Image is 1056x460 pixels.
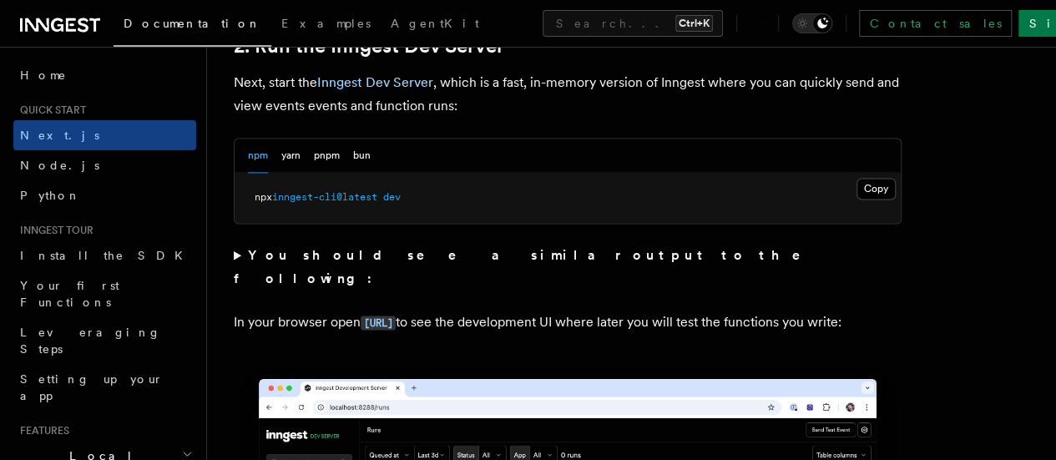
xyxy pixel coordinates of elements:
button: Copy [856,178,896,200]
button: yarn [281,139,301,173]
p: In your browser open to see the development UI where later you will test the functions you write: [234,311,902,335]
span: Home [20,67,67,83]
a: Documentation [114,5,271,47]
a: Contact sales [859,10,1012,37]
a: Leveraging Steps [13,317,196,364]
a: Home [13,60,196,90]
span: Quick start [13,104,86,117]
button: npm [248,139,268,173]
span: Python [20,189,81,202]
a: AgentKit [381,5,489,45]
a: Node.js [13,150,196,180]
a: Inngest Dev Server [317,74,433,90]
a: Install the SDK [13,240,196,270]
span: Next.js [20,129,99,142]
a: Your first Functions [13,270,196,317]
span: Install the SDK [20,249,193,262]
span: Node.js [20,159,99,172]
a: Python [13,180,196,210]
span: Documentation [124,17,261,30]
span: Features [13,424,69,437]
button: pnpm [314,139,340,173]
button: bun [353,139,371,173]
span: Examples [281,17,371,30]
button: Toggle dark mode [792,13,832,33]
strong: You should see a similar output to the following: [234,247,824,286]
span: Your first Functions [20,279,119,309]
p: Next, start the , which is a fast, in-memory version of Inngest where you can quickly send and vi... [234,71,902,118]
a: [URL] [361,314,396,330]
a: Setting up your app [13,364,196,411]
span: inngest-cli@latest [272,191,377,203]
kbd: Ctrl+K [675,15,713,32]
code: [URL] [361,316,396,330]
span: npx [255,191,272,203]
span: Setting up your app [20,372,164,402]
span: Leveraging Steps [20,326,161,356]
button: Search...Ctrl+K [543,10,723,37]
span: dev [383,191,401,203]
summary: You should see a similar output to the following: [234,244,902,291]
a: Examples [271,5,381,45]
span: Inngest tour [13,224,93,237]
a: Next.js [13,120,196,150]
span: AgentKit [391,17,479,30]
